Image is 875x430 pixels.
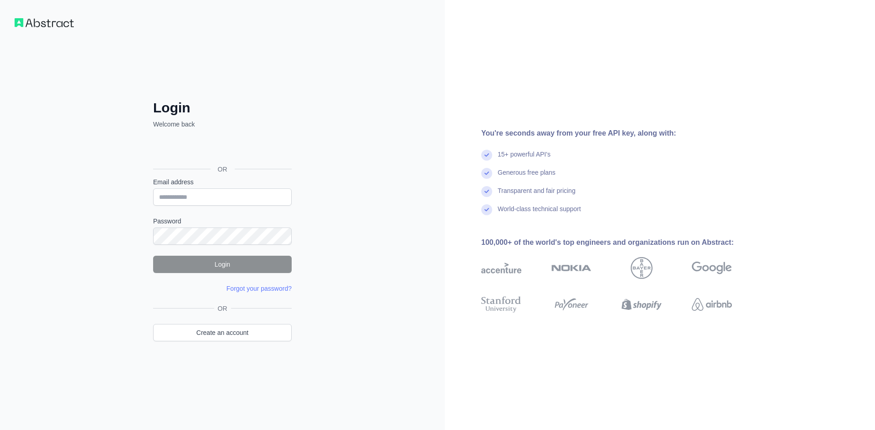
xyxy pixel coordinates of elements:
[551,294,592,314] img: payoneer
[692,294,732,314] img: airbnb
[498,150,551,168] div: 15+ powerful API's
[481,294,521,314] img: stanford university
[631,257,653,279] img: bayer
[481,237,761,248] div: 100,000+ of the world's top engineers and organizations run on Abstract:
[481,186,492,197] img: check mark
[214,304,231,313] span: OR
[498,204,581,223] div: World-class technical support
[498,168,556,186] div: Generous free plans
[153,100,292,116] h2: Login
[481,150,492,161] img: check mark
[153,217,292,226] label: Password
[481,204,492,215] img: check mark
[622,294,662,314] img: shopify
[211,165,235,174] span: OR
[692,257,732,279] img: google
[153,256,292,273] button: Login
[149,139,294,159] iframe: Botón de Acceder con Google
[551,257,592,279] img: nokia
[15,18,74,27] img: Workflow
[153,120,292,129] p: Welcome back
[481,257,521,279] img: accenture
[153,177,292,187] label: Email address
[153,324,292,341] a: Create an account
[481,168,492,179] img: check mark
[226,285,292,292] a: Forgot your password?
[481,128,761,139] div: You're seconds away from your free API key, along with:
[498,186,576,204] div: Transparent and fair pricing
